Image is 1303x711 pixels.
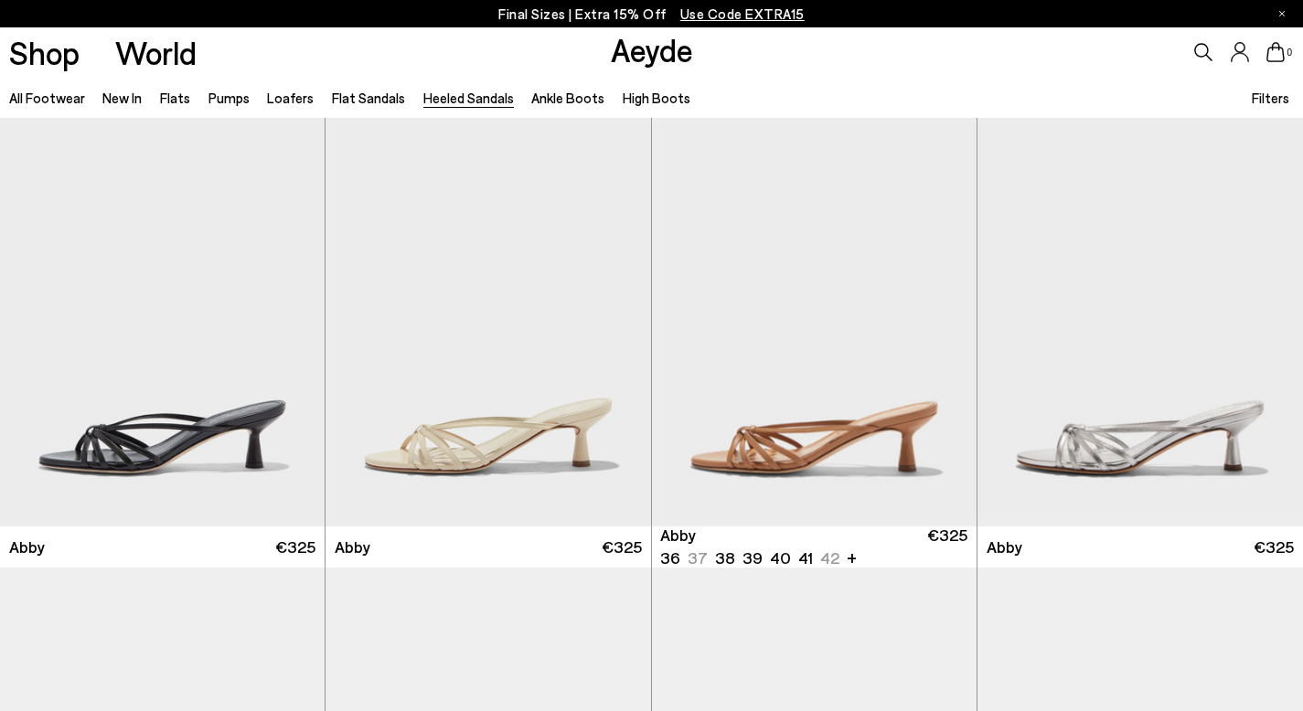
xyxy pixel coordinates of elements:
span: Navigate to /collections/ss25-final-sizes [680,5,805,22]
li: 36 [660,547,680,569]
li: + [847,545,857,569]
span: 0 [1285,48,1294,58]
a: Pumps [208,90,250,106]
a: Loafers [267,90,314,106]
span: Abby [660,524,696,547]
span: Abby [987,536,1022,558]
li: 38 [715,547,735,569]
a: Ankle Boots [531,90,604,106]
div: 2 / 6 [977,118,1301,526]
a: 0 [1266,42,1285,62]
span: €325 [1254,536,1294,558]
a: High Boots [623,90,690,106]
a: All Footwear [9,90,85,106]
a: 6 / 6 1 / 6 2 / 6 3 / 6 4 / 6 5 / 6 6 / 6 1 / 6 Next slide Previous slide [652,118,977,526]
img: Abby Leather Mules [977,118,1303,526]
div: 1 / 6 [977,118,1303,526]
a: New In [102,90,142,106]
span: €325 [927,524,967,569]
a: Heeled Sandals [423,90,514,106]
a: Aeyde [611,30,693,69]
a: Shop [9,37,80,69]
span: Abby [335,536,370,558]
a: Abby €325 [326,526,650,568]
a: Abby €325 [977,526,1303,568]
span: €325 [602,536,642,558]
li: 41 [798,547,813,569]
div: 1 / 6 [652,118,977,526]
a: World [115,37,197,69]
ul: variant [660,547,834,569]
li: 39 [742,547,763,569]
img: Abby Leather Mules [977,118,1301,526]
a: Abby 36 37 38 39 40 41 42 + €325 [652,526,977,568]
span: Filters [1252,90,1289,106]
li: 40 [770,547,791,569]
img: Abby Leather Mules [326,118,650,526]
span: €325 [275,536,315,558]
a: Flats [160,90,190,106]
a: 6 / 6 1 / 6 2 / 6 3 / 6 4 / 6 5 / 6 6 / 6 1 / 6 Next slide Previous slide [977,118,1303,526]
a: Flat Sandals [332,90,405,106]
p: Final Sizes | Extra 15% Off [498,3,805,26]
img: Abby Leather Mules [652,118,977,526]
span: Abby [9,536,45,558]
